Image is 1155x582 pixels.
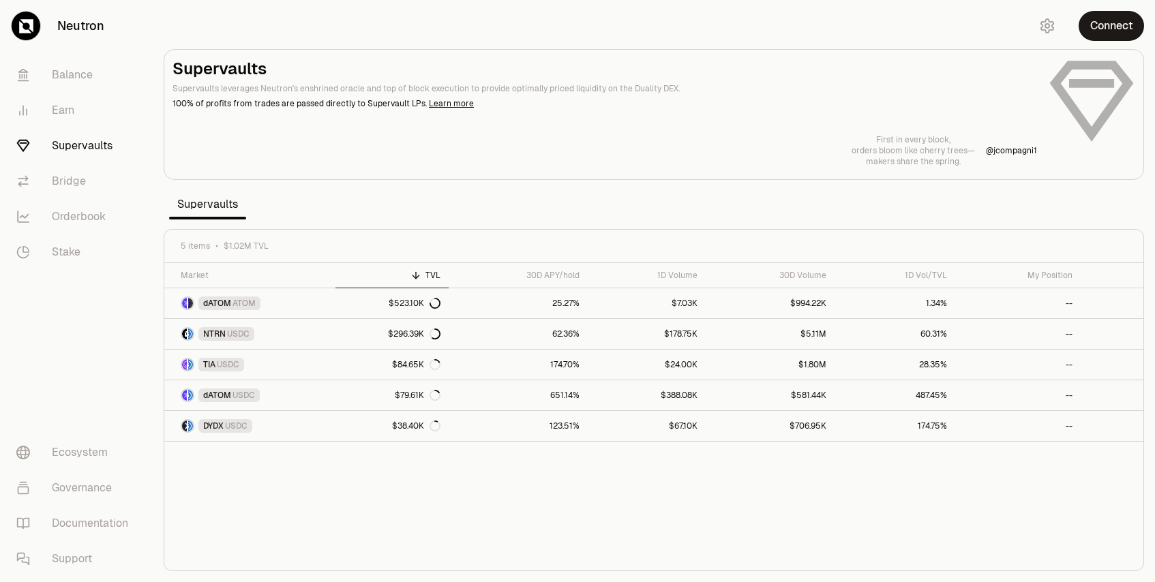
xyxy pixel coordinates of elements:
span: Supervaults [169,191,246,218]
a: @jcompagni1 [986,145,1037,156]
a: NTRN LogoUSDC LogoNTRNUSDC [164,319,335,349]
p: orders bloom like cherry trees— [852,145,975,156]
img: USDC Logo [188,420,193,431]
div: $38.40K [392,420,440,431]
a: Learn more [429,98,474,109]
a: -- [955,380,1081,410]
a: $388.08K [588,380,706,410]
div: Market [181,270,327,281]
img: USDC Logo [188,390,193,401]
a: Orderbook [5,199,147,234]
span: DYDX [203,420,224,431]
a: DYDX LogoUSDC LogoDYDXUSDC [164,411,335,441]
a: 651.14% [449,380,588,410]
div: My Position [963,270,1072,281]
img: DYDX Logo [182,420,187,431]
a: $84.65K [335,350,449,380]
a: 25.27% [449,288,588,318]
p: @ jcompagni1 [986,145,1037,156]
a: Support [5,541,147,577]
a: $38.40K [335,411,449,441]
a: 487.45% [835,380,955,410]
h2: Supervaults [172,58,1037,80]
a: Documentation [5,506,147,541]
span: dATOM [203,298,231,309]
a: Supervaults [5,128,147,164]
a: $296.39K [335,319,449,349]
a: $994.22K [706,288,835,318]
div: $523.10K [389,298,440,309]
div: $79.61K [395,390,440,401]
img: dATOM Logo [182,298,187,309]
span: NTRN [203,328,226,339]
a: $67.10K [588,411,706,441]
a: $1.80M [706,350,835,380]
a: Stake [5,234,147,270]
a: $581.44K [706,380,835,410]
a: Bridge [5,164,147,199]
a: dATOM LogoATOM LogodATOMATOM [164,288,335,318]
div: 30D APY/hold [457,270,580,281]
a: -- [955,350,1081,380]
span: $1.02M TVL [224,241,269,251]
a: $706.95K [706,411,835,441]
a: 1.34% [835,288,955,318]
span: TIA [203,359,215,370]
a: Governance [5,470,147,506]
a: First in every block,orders bloom like cherry trees—makers share the spring. [852,134,975,167]
a: Ecosystem [5,435,147,470]
p: Supervaults leverages Neutron's enshrined oracle and top of block execution to provide optimally ... [172,82,1037,95]
a: dATOM LogoUSDC LogodATOMUSDC [164,380,335,410]
img: ATOM Logo [188,298,193,309]
a: $79.61K [335,380,449,410]
a: 123.51% [449,411,588,441]
button: Connect [1079,11,1144,41]
a: TIA LogoUSDC LogoTIAUSDC [164,350,335,380]
a: -- [955,288,1081,318]
span: ATOM [232,298,256,309]
img: dATOM Logo [182,390,187,401]
div: 1D Vol/TVL [843,270,947,281]
a: 174.70% [449,350,588,380]
p: makers share the spring. [852,156,975,167]
a: -- [955,411,1081,441]
a: 28.35% [835,350,955,380]
p: 100% of profits from trades are passed directly to Supervault LPs. [172,97,1037,110]
span: 5 items [181,241,210,251]
span: dATOM [203,390,231,401]
img: NTRN Logo [182,328,187,339]
div: TVL [344,270,440,281]
span: USDC [232,390,255,401]
a: 174.75% [835,411,955,441]
a: Balance [5,57,147,93]
span: USDC [225,420,247,431]
a: 60.31% [835,319,955,349]
div: 30D Volume [714,270,826,281]
a: $178.75K [588,319,706,349]
p: First in every block, [852,134,975,145]
img: USDC Logo [188,359,193,370]
a: $523.10K [335,288,449,318]
a: $7.03K [588,288,706,318]
span: USDC [227,328,250,339]
div: $296.39K [388,328,440,339]
a: -- [955,319,1081,349]
a: $24.00K [588,350,706,380]
img: TIA Logo [182,359,187,370]
div: 1D Volume [596,270,697,281]
a: 62.36% [449,319,588,349]
a: $5.11M [706,319,835,349]
div: $84.65K [392,359,440,370]
span: USDC [217,359,239,370]
img: USDC Logo [188,328,193,339]
a: Earn [5,93,147,128]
